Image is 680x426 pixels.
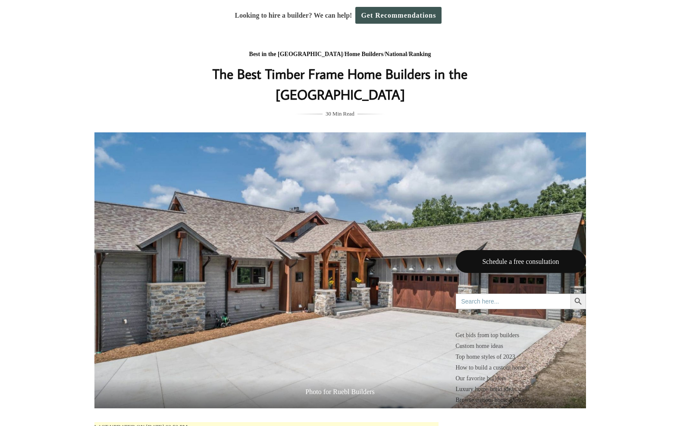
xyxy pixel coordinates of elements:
div: / / / [168,49,512,60]
a: National [385,51,407,57]
a: Home Builders [345,51,383,57]
a: Get Recommendations [355,7,442,24]
h1: The Best Timber Frame Home Builders in the [GEOGRAPHIC_DATA] [168,63,512,105]
span: 30 Min Read [326,109,354,119]
span: Photo for Ruebl Builders [94,379,586,408]
a: Best in the [GEOGRAPHIC_DATA] [249,51,343,57]
a: Ranking [409,51,431,57]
